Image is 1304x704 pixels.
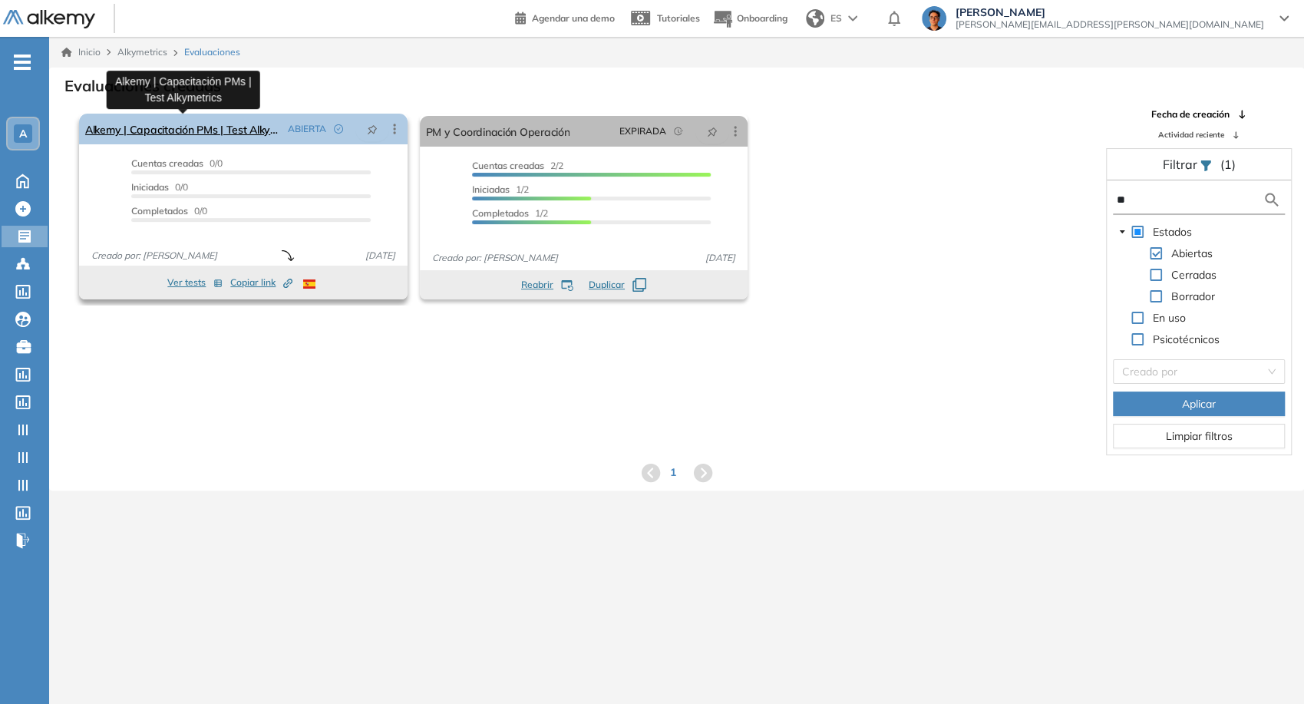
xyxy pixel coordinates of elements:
span: Cuentas creadas [472,160,544,171]
a: Agendar una demo [515,8,615,26]
span: field-time [674,127,683,136]
span: caret-down [1118,228,1126,236]
i: - [14,61,31,64]
span: 0/0 [131,157,223,169]
span: Psicotécnicos [1150,330,1223,349]
span: Aplicar [1182,395,1216,412]
span: Creado por: [PERSON_NAME] [85,249,223,263]
span: En uso [1150,309,1189,327]
a: Inicio [61,45,101,59]
span: Iniciadas [472,183,510,195]
span: Limpiar filtros [1165,428,1232,445]
span: 2/2 [472,160,563,171]
span: Actividad reciente [1158,129,1224,140]
span: Completados [472,207,529,219]
span: En uso [1153,311,1186,325]
span: Onboarding [737,12,787,24]
span: Completados [131,205,188,216]
button: Copiar link [230,273,292,292]
span: A [19,127,27,140]
span: Filtrar [1162,157,1200,172]
span: pushpin [707,125,718,137]
span: Alkymetrics [117,46,167,58]
span: Tutoriales [657,12,700,24]
span: [PERSON_NAME][EMAIL_ADDRESS][PERSON_NAME][DOMAIN_NAME] [956,18,1264,31]
span: (1) [1220,155,1235,174]
span: 1/2 [472,207,548,219]
span: Creado por: [PERSON_NAME] [426,251,564,265]
span: Borrador [1171,289,1215,303]
span: Borrador [1168,287,1218,306]
span: Cerradas [1168,266,1220,284]
span: 1/2 [472,183,529,195]
span: Abiertas [1168,244,1216,263]
span: Psicotécnicos [1153,332,1220,346]
button: pushpin [355,117,389,141]
img: ESP [303,279,315,289]
a: Alkemy | Capacitación PMs | Test Alkymetrics [85,114,282,144]
a: PM y Coordinación Operación [426,116,570,147]
button: Duplicar [589,278,646,292]
span: [DATE] [699,251,741,265]
span: EXPIRADA [619,124,666,138]
img: world [806,9,824,28]
button: Ver tests [167,273,223,292]
img: arrow [848,15,857,21]
span: [DATE] [359,249,401,263]
span: [PERSON_NAME] [956,6,1264,18]
span: Agendar una demo [532,12,615,24]
span: 1 [670,464,676,481]
span: ES [830,12,842,25]
h3: Evaluaciones creadas [64,77,221,95]
button: Reabrir [521,278,573,292]
img: search icon [1263,190,1281,210]
div: Alkemy | Capacitación PMs | Test Alkymetrics [107,71,260,109]
span: Fecha de creación [1151,107,1230,121]
span: Abiertas [1171,246,1213,260]
span: Iniciadas [131,181,169,193]
span: Copiar link [230,276,292,289]
span: 0/0 [131,181,188,193]
span: Estados [1150,223,1195,241]
span: pushpin [367,123,378,135]
span: 0/0 [131,205,207,216]
span: ABIERTA [288,122,326,136]
span: Cerradas [1171,268,1217,282]
span: Duplicar [589,278,625,292]
span: Estados [1153,225,1192,239]
button: Aplicar [1113,392,1285,416]
span: Cuentas creadas [131,157,203,169]
span: check-circle [334,124,343,134]
button: pushpin [695,119,729,144]
span: Reabrir [521,278,553,292]
button: Onboarding [712,2,787,35]
img: Logo [3,10,95,29]
span: Evaluaciones [184,45,240,59]
button: Limpiar filtros [1113,424,1285,448]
